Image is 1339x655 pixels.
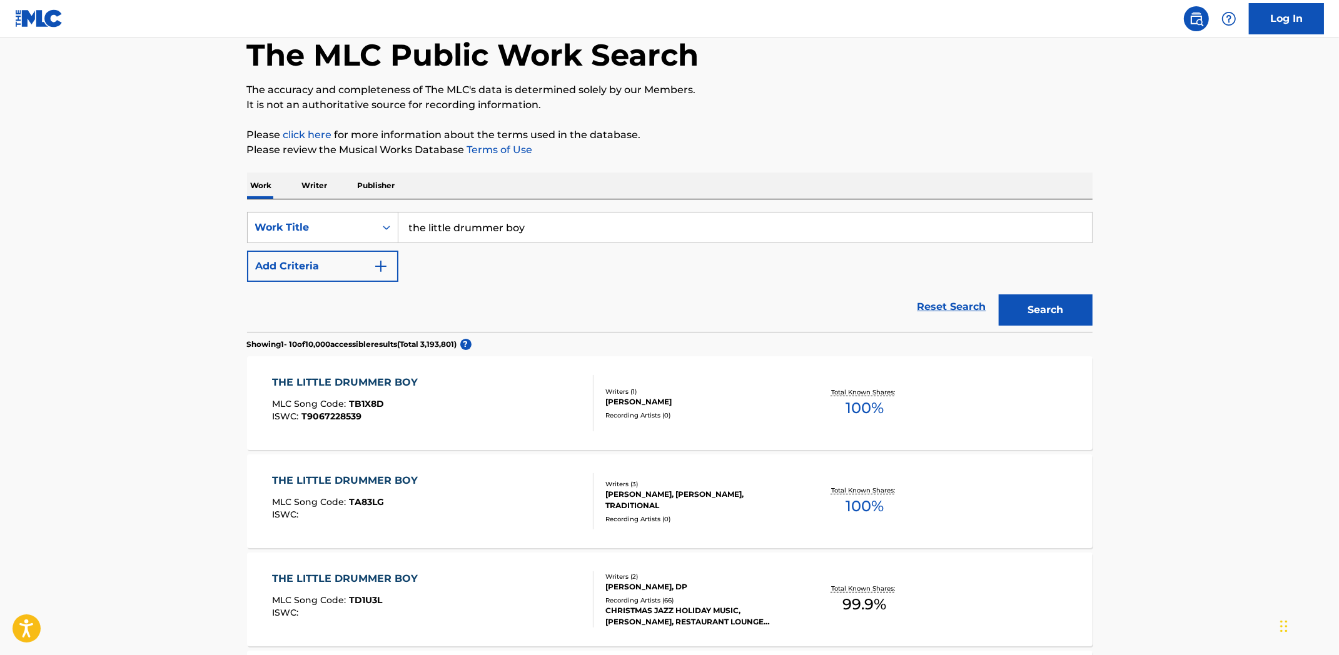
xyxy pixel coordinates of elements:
a: Log In [1249,3,1324,34]
span: 99.9 % [842,593,886,616]
div: [PERSON_NAME], DP [605,581,794,592]
img: MLC Logo [15,9,63,27]
a: click here [283,129,332,141]
img: help [1221,11,1236,26]
div: Writers ( 2 ) [605,572,794,581]
p: Work [247,172,276,199]
span: ISWC : [272,607,301,618]
p: Please review the Musical Works Database [247,142,1093,157]
img: search [1189,11,1204,26]
button: Add Criteria [247,251,398,282]
div: Writers ( 1 ) [605,387,794,396]
a: THE LITTLE DRUMMER BOYMLC Song Code:TB1X8DISWC:T9067228539Writers (1)[PERSON_NAME]Recording Artis... [247,356,1093,450]
span: 100 % [846,397,884,419]
span: MLC Song Code : [272,594,349,606]
p: Total Known Shares: [831,486,898,495]
div: Work Title [255,220,368,235]
span: MLC Song Code : [272,496,349,507]
span: TD1U3L [349,594,382,606]
span: 100 % [846,495,884,517]
a: THE LITTLE DRUMMER BOYMLC Song Code:TA83LGISWC:Writers (3)[PERSON_NAME], [PERSON_NAME], TRADITION... [247,454,1093,548]
form: Search Form [247,212,1093,332]
p: Showing 1 - 10 of 10,000 accessible results (Total 3,193,801 ) [247,339,457,350]
span: TB1X8D [349,398,384,409]
div: Recording Artists ( 66 ) [605,596,794,605]
span: MLC Song Code : [272,398,349,409]
a: Terms of Use [465,144,533,156]
p: The accuracy and completeness of The MLC's data is determined solely by our Members. [247,82,1093,97]
iframe: Chat Widget [1276,595,1339,655]
div: THE LITTLE DRUMMER BOY [272,473,424,488]
div: Writers ( 3 ) [605,479,794,489]
img: 9d2ae6d4665cec9f34b9.svg [373,259,388,274]
p: Total Known Shares: [831,584,898,593]
p: Publisher [354,172,399,199]
div: THE LITTLE DRUMMER BOY [272,571,424,586]
div: [PERSON_NAME], [PERSON_NAME], TRADITIONAL [605,489,794,511]
p: Total Known Shares: [831,387,898,397]
button: Search [999,294,1093,326]
p: Writer [298,172,331,199]
div: Recording Artists ( 0 ) [605,514,794,524]
div: CHRISTMAS JAZZ HOLIDAY MUSIC, [PERSON_NAME], RESTAURANT LOUNGE BACKGROUND MUSIC, UP WITH PEOPLE, ... [605,605,794,627]
div: THE LITTLE DRUMMER BOY [272,375,424,390]
div: Help [1216,6,1241,31]
a: Reset Search [911,293,993,321]
a: Public Search [1184,6,1209,31]
span: ISWC : [272,509,301,520]
span: ? [460,339,472,350]
p: Please for more information about the terms used in the database. [247,127,1093,142]
a: THE LITTLE DRUMMER BOYMLC Song Code:TD1U3LISWC:Writers (2)[PERSON_NAME], DPRecording Artists (66)... [247,552,1093,646]
span: TA83LG [349,496,384,507]
div: Drag [1280,607,1288,645]
span: ISWC : [272,411,301,422]
div: Recording Artists ( 0 ) [605,411,794,420]
span: T9067228539 [301,411,361,422]
h1: The MLC Public Work Search [247,36,699,74]
div: [PERSON_NAME] [605,396,794,407]
p: It is not an authoritative source for recording information. [247,97,1093,112]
